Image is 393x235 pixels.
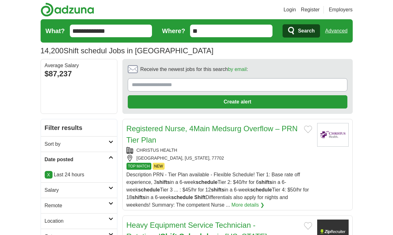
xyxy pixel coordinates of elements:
a: More details ❯ [232,201,265,209]
a: Remote [41,198,117,213]
h2: Remote [45,202,109,209]
button: Create alert [128,95,347,109]
img: Adzuna logo [41,3,94,17]
a: Date posted [41,152,117,167]
div: [GEOGRAPHIC_DATA], [US_STATE], 77702 [126,155,312,162]
a: Registered Nurse, 4Main Medsurg Overflow – PRN Tier Plan [126,124,298,144]
a: Sort by [41,136,117,152]
label: Where? [162,26,185,36]
button: Add to favorite jobs [304,222,312,230]
a: CHRISTUS HEALTH [137,148,177,153]
h1: Shift schedul Jobs in [GEOGRAPHIC_DATA] [41,46,214,55]
span: NEW [153,163,165,170]
strong: Shift [194,195,206,200]
a: Advanced [325,25,347,37]
h2: Sort by [45,140,109,148]
label: What? [46,26,65,36]
img: CHRISTUS Health logo [317,123,349,147]
strong: shifts [132,195,145,200]
a: Location [41,213,117,229]
span: TOP MATCH [126,163,151,170]
strong: shifts [211,187,224,192]
strong: shifts [259,179,272,185]
a: Login [284,6,296,14]
strong: schedule [171,195,193,200]
span: Receive the newest jobs for this search : [140,66,248,73]
div: $87,237 [45,68,113,79]
h2: Date posted [45,156,109,163]
span: Description PRN - Tier Plan available - Flexible Schedule! Tier 1: Base rate off experience, 3 in... [126,172,309,208]
strong: schedule [196,179,217,185]
h2: Salary [45,186,109,194]
div: Average Salary [45,63,113,68]
a: Employers [329,6,353,14]
p: Last 24 hours [45,171,113,179]
strong: schedule [138,187,160,192]
a: Register [301,6,320,14]
span: Search [298,25,315,37]
strong: schedule [250,187,272,192]
strong: shifts [157,179,170,185]
a: X [45,171,53,179]
a: by email [228,67,247,72]
span: 14,200 [41,45,64,56]
h2: Filter results [41,119,117,136]
h2: Location [45,217,109,225]
button: Search [283,24,320,38]
button: Add to favorite jobs [304,126,312,133]
a: Salary [41,182,117,198]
